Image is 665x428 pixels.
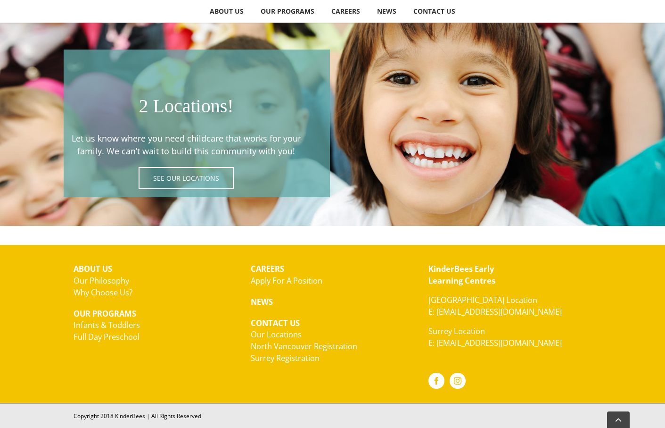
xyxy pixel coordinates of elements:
[428,263,495,286] a: KinderBees EarlyLearning Centres
[74,287,132,298] a: Why Choose Us?
[251,341,357,352] a: North Vancouver Registration
[331,8,360,15] span: CAREERS
[428,263,495,286] strong: KinderBees Early Learning Centres
[253,2,323,21] a: OUR PROGRAMS
[413,8,455,15] span: CONTACT US
[251,263,284,274] strong: CAREERS
[74,331,140,342] a: Full Day Preschool
[251,296,273,307] strong: NEWS
[202,2,252,21] a: ABOUT US
[74,319,140,330] a: Infants & Toddlers
[261,8,314,15] span: OUR PROGRAMS
[251,275,322,286] a: Apply For A Position
[369,2,405,21] a: NEWS
[74,308,136,319] strong: OUR PROGRAMS
[74,412,592,420] div: Copyright 2018 KinderBees | All Rights Reserved
[450,373,466,389] a: Instagram
[428,306,562,317] a: E: [EMAIL_ADDRESS][DOMAIN_NAME]
[251,318,300,328] strong: CONTACT US
[428,294,592,318] p: [GEOGRAPHIC_DATA] Location
[405,2,464,21] a: CONTACT US
[428,373,444,389] a: Facebook
[251,352,320,363] a: Surrey Registration
[74,263,112,274] strong: ABOUT US
[428,326,592,349] p: Surrey Location
[323,2,369,21] a: CAREERS
[74,275,129,286] a: Our Philosophy
[428,337,562,348] a: E: [EMAIL_ADDRESS][DOMAIN_NAME]
[251,329,302,340] a: Our Locations
[210,8,244,15] span: ABOUT US
[377,8,396,15] span: NEWS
